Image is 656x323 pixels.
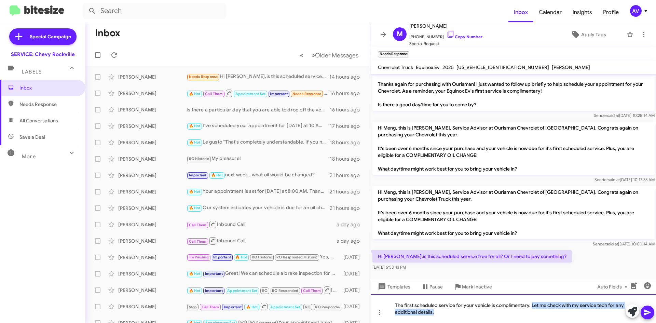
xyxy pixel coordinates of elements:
span: Important [205,288,223,293]
span: Chevrolet Truck [378,64,413,70]
div: Liked “I guess we will pay it by ear and see what the weather does!” [187,89,330,97]
span: All Conversations [19,117,58,124]
span: Important [213,255,231,259]
span: RO [262,288,268,293]
div: [PERSON_NAME] [118,221,187,228]
div: 14 hours ago [329,73,365,80]
span: Older Messages [315,52,358,59]
p: Hi Meng, this is [PERSON_NAME], Service Advisor at Ourisman Chevrolet of [GEOGRAPHIC_DATA]. Congr... [372,186,655,239]
span: Save a Deal [19,134,45,140]
span: Special Campaign [30,33,71,40]
span: Needs Response [189,75,218,79]
span: RO Responded Historic [276,255,317,259]
a: Copy Number [447,34,482,39]
div: 18 hours ago [330,139,365,146]
div: next week.. what oil would be changed? [187,171,330,179]
span: Special Request [409,40,482,47]
span: 🔥 Hot [189,189,201,194]
div: [PERSON_NAME] I cancel from online . Thank u for u help . [187,286,340,294]
div: [DATE] [340,287,365,294]
button: Previous [296,48,307,62]
span: [PERSON_NAME] [552,64,590,70]
a: Insights [567,2,598,22]
span: said at [607,113,619,118]
span: RO Responded [315,305,341,309]
span: Important [205,271,223,276]
small: Needs Response [378,51,409,57]
div: Is there a particular day that you are able to drop off the vehicle and leave it with us for the ... [187,106,330,113]
div: [PERSON_NAME] [118,139,187,146]
div: 16 hours ago [330,90,365,97]
span: Needs Response [19,101,78,108]
div: [PERSON_NAME] [118,90,187,97]
div: a day ago [337,238,365,244]
div: Great! We can schedule a brake inspection for you. What day/time would you like to come in? [187,270,340,278]
span: 🔥 Hot [189,206,201,210]
div: 18 hours ago [330,156,365,162]
a: Calendar [533,2,567,22]
h1: Inbox [95,28,120,39]
span: More [22,153,36,160]
div: [DATE] [340,303,365,310]
div: [PERSON_NAME] [118,172,187,179]
div: Inbound Call [187,302,340,311]
div: 16 hours ago [330,106,365,113]
span: Appointment Set [235,92,265,96]
nav: Page navigation example [296,48,363,62]
span: Sender [DATE] 10:00:14 AM [593,241,655,246]
span: 2025 [442,64,454,70]
button: AV [624,5,648,17]
div: [DATE] [340,254,365,261]
div: Our system indicates your vehicle is due for an oil change, tire rotation, and multipoint inspection [187,204,330,212]
span: RO Historic [189,157,209,161]
span: [PERSON_NAME] [409,22,482,30]
div: [DATE] [340,270,365,277]
span: Mark Inactive [462,281,492,293]
p: Hello Meng this is [PERSON_NAME] at Ourisman Chevrolet of [GEOGRAPHIC_DATA]. Thanks again for pur... [372,64,655,111]
span: Appointment Set [227,288,257,293]
span: Inbox [19,84,78,91]
span: Auto Fields [597,281,630,293]
div: The first scheduled service for your vehicle is complimentary. Let me check with my service tech ... [371,294,656,323]
span: Needs Response [292,92,322,96]
span: 🔥 Hot [189,288,201,293]
div: I've scheduled your appointment for [DATE] at 10 AM. We look forward to seeing you then! [187,122,330,130]
span: RO [305,305,311,309]
span: Pause [429,281,443,293]
p: Hi [PERSON_NAME],is this scheduled service free for all? Or I need to pay something? [372,250,572,263]
div: Your appointment is set for [DATE] at 8:00 AM. Thank you, and we look forward to seeing you! [187,188,330,196]
button: Mark Inactive [448,281,497,293]
span: « [300,51,303,59]
a: Inbox [508,2,533,22]
span: Call Them [202,305,219,309]
div: 21 hours ago [330,188,365,195]
span: [DATE] 6:53:43 PM [372,265,406,270]
div: 17 hours ago [330,123,365,130]
span: » [311,51,315,59]
span: said at [606,241,618,246]
span: said at [608,177,620,182]
span: Call Them [189,239,207,244]
div: [PERSON_NAME] [118,106,187,113]
a: Profile [598,2,624,22]
span: [US_VEHICLE_IDENTIFICATION_NUMBER] [456,64,549,70]
div: Inbound Call [187,237,337,245]
span: Important [270,92,288,96]
span: 🔥 Hot [189,271,201,276]
div: 21 hours ago [330,205,365,212]
span: 🔥 Hot [235,255,247,259]
div: [PERSON_NAME] [118,303,187,310]
span: M [397,29,403,40]
span: Stop [189,305,197,309]
span: 🔥 Hot [211,173,223,177]
div: [PERSON_NAME] [118,254,187,261]
span: Call Them [205,92,223,96]
span: 🔥 Hot [246,305,258,309]
span: Templates [377,281,410,293]
span: Try Pausing [189,255,209,259]
button: Next [307,48,363,62]
span: RO Historic [252,255,272,259]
